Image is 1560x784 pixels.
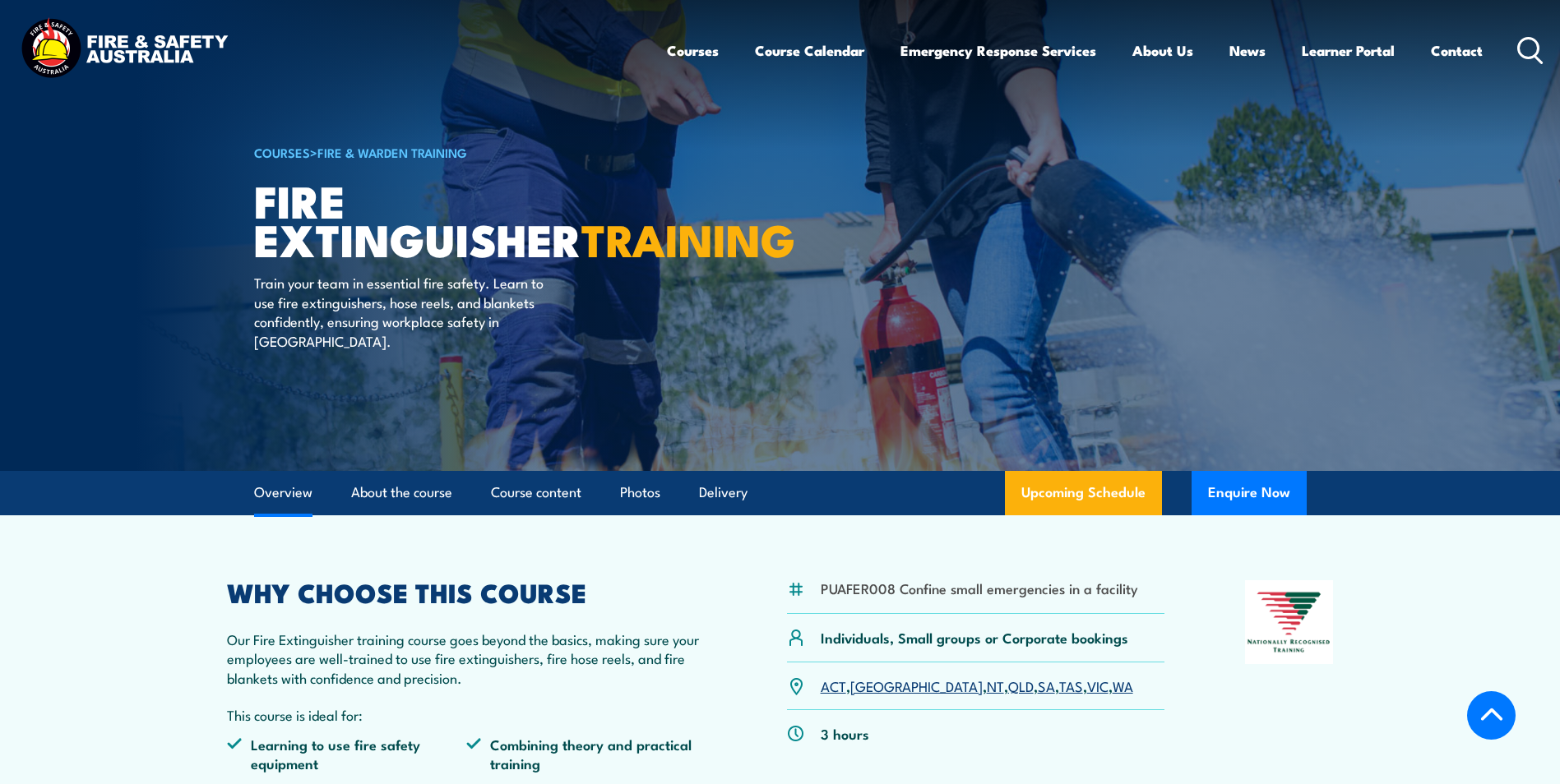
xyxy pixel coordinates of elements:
a: About the course [351,471,452,514]
a: [GEOGRAPHIC_DATA] [850,676,983,695]
a: ACT [821,676,846,695]
a: SA [1038,676,1055,695]
a: About Us [1132,29,1193,72]
a: News [1229,29,1266,72]
strong: TRAINING [581,204,795,272]
a: Upcoming Schedule [1005,471,1162,515]
p: , , , , , , , [821,676,1133,695]
a: Photos [620,471,660,514]
li: PUAFER008 Confine small emergencies in a facility [821,579,1138,597]
a: Fire & Warden Training [317,143,467,161]
a: Courses [667,29,719,72]
p: This course is ideal for: [227,705,707,724]
h1: Fire Extinguisher [254,181,660,257]
a: WA [1113,676,1133,695]
p: Individuals, Small groups or Corporate bookings [821,628,1128,647]
a: Delivery [699,471,748,514]
a: Overview [254,471,312,514]
h2: WHY CHOOSE THIS COURSE [227,580,707,603]
a: Course content [491,471,581,514]
p: Train your team in essential fire safety. Learn to use fire extinguishers, hose reels, and blanke... [254,273,554,350]
a: COURSES [254,143,310,161]
a: Learner Portal [1302,29,1395,72]
a: QLD [1008,676,1034,695]
p: 3 hours [821,724,869,743]
a: Course Calendar [755,29,864,72]
a: NT [987,676,1004,695]
a: Contact [1431,29,1483,72]
img: Nationally Recognised Training logo. [1245,580,1334,664]
p: Our Fire Extinguisher training course goes beyond the basics, making sure your employees are well... [227,630,707,687]
h6: > [254,142,660,162]
a: Emergency Response Services [900,29,1096,72]
a: TAS [1059,676,1083,695]
li: Combining theory and practical training [466,735,706,773]
button: Enquire Now [1192,471,1307,515]
li: Learning to use fire safety equipment [227,735,467,773]
a: VIC [1087,676,1109,695]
